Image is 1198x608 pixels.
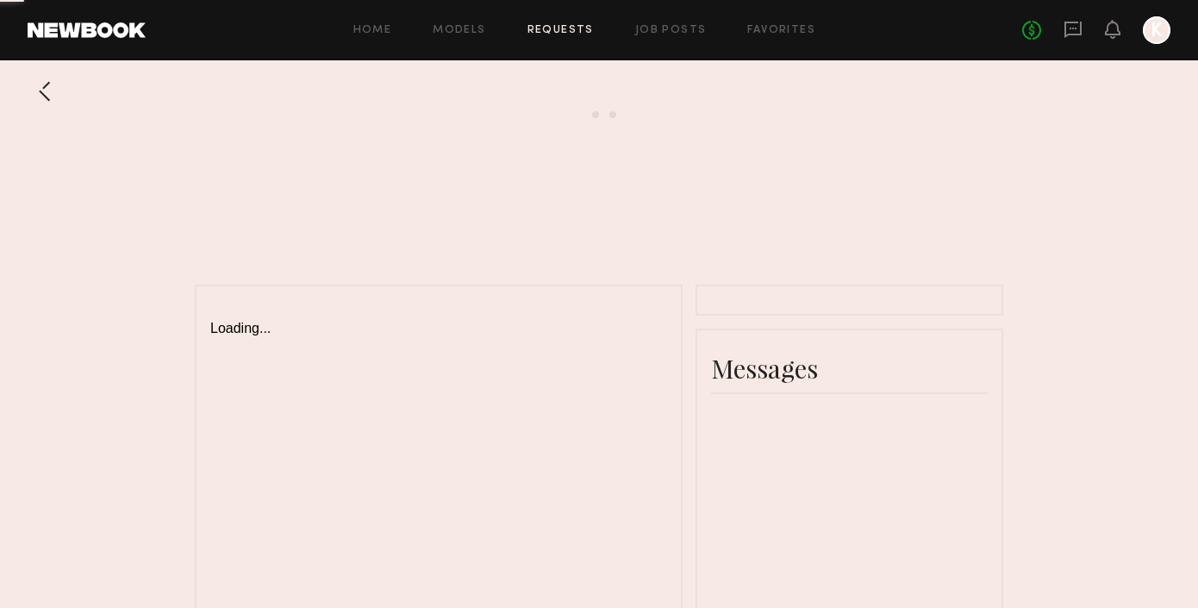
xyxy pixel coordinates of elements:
[433,25,485,36] a: Models
[210,300,667,336] div: Loading...
[353,25,392,36] a: Home
[747,25,815,36] a: Favorites
[527,25,594,36] a: Requests
[635,25,707,36] a: Job Posts
[711,351,988,385] div: Messages
[1143,16,1170,44] a: K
